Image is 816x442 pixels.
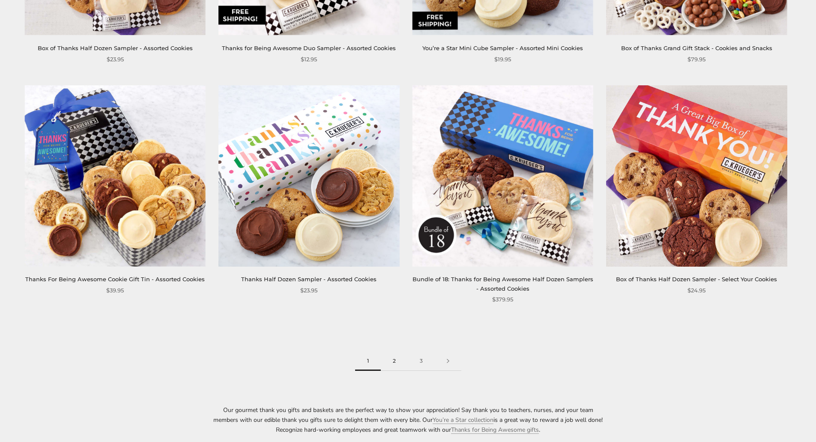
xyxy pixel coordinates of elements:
[687,286,705,295] span: $24.95
[412,85,593,266] img: Bundle of 18: Thanks for Being Awesome Half Dozen Samplers - Assorted Cookies
[218,85,399,266] img: Thanks Half Dozen Sampler - Assorted Cookies
[412,276,593,292] a: Bundle of 18: Thanks for Being Awesome Half Dozen Samplers - Assorted Cookies
[300,286,317,295] span: $23.95
[355,352,381,371] span: 1
[241,276,377,283] a: Thanks Half Dozen Sampler - Assorted Cookies
[301,55,317,64] span: $12.95
[107,55,124,64] span: $23.95
[435,352,461,371] a: Next page
[106,286,124,295] span: $39.95
[451,426,539,434] a: Thanks for Being Awesome gifts
[408,352,435,371] a: 3
[433,416,493,424] a: You’re a Star collection
[687,55,705,64] span: $79.95
[222,45,396,51] a: Thanks for Being Awesome Duo Sampler - Assorted Cookies
[38,45,193,51] a: Box of Thanks Half Dozen Sampler - Assorted Cookies
[492,295,513,304] span: $379.95
[621,45,772,51] a: Box of Thanks Grand Gift Stack - Cookies and Snacks
[25,85,206,266] img: Thanks For Being Awesome Cookie Gift Tin - Assorted Cookies
[381,352,408,371] a: 2
[422,45,583,51] a: You’re a Star Mini Cube Sampler - Assorted Mini Cookies
[494,55,511,64] span: $19.95
[606,85,787,266] img: Box of Thanks Half Dozen Sampler - Select Your Cookies
[25,276,205,283] a: Thanks For Being Awesome Cookie Gift Tin - Assorted Cookies
[616,276,777,283] a: Box of Thanks Half Dozen Sampler - Select Your Cookies
[211,405,605,435] p: Our gourmet thank you gifts and baskets are the perfect way to show your appreciation! Say thank ...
